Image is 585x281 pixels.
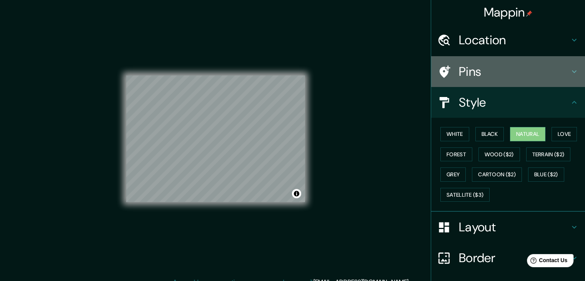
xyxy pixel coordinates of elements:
[517,251,577,273] iframe: Help widget launcher
[431,25,585,55] div: Location
[431,56,585,87] div: Pins
[526,147,571,162] button: Terrain ($2)
[440,127,469,141] button: White
[459,219,570,235] h4: Layout
[431,87,585,118] div: Style
[484,5,533,20] h4: Mappin
[478,147,520,162] button: Wood ($2)
[126,75,305,202] canvas: Map
[431,212,585,243] div: Layout
[431,243,585,273] div: Border
[475,127,504,141] button: Black
[292,189,301,198] button: Toggle attribution
[459,95,570,110] h4: Style
[459,32,570,48] h4: Location
[440,188,490,202] button: Satellite ($3)
[440,147,472,162] button: Forest
[510,127,545,141] button: Natural
[459,64,570,79] h4: Pins
[459,250,570,266] h4: Border
[552,127,577,141] button: Love
[528,167,564,182] button: Blue ($2)
[526,10,532,17] img: pin-icon.png
[440,167,466,182] button: Grey
[472,167,522,182] button: Cartoon ($2)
